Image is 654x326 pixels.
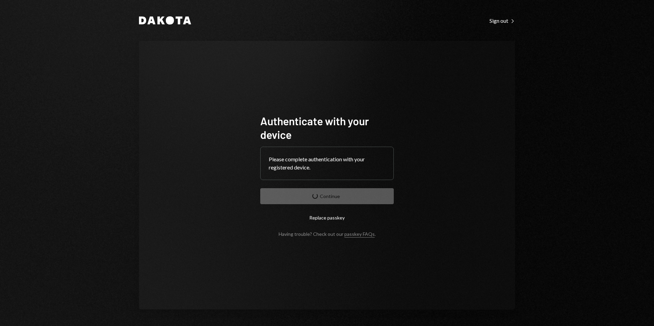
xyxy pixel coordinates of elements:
[260,210,394,226] button: Replace passkey
[344,231,375,238] a: passkey FAQs
[279,231,376,237] div: Having trouble? Check out our .
[260,114,394,141] h1: Authenticate with your device
[269,155,385,172] div: Please complete authentication with your registered device.
[489,17,515,24] a: Sign out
